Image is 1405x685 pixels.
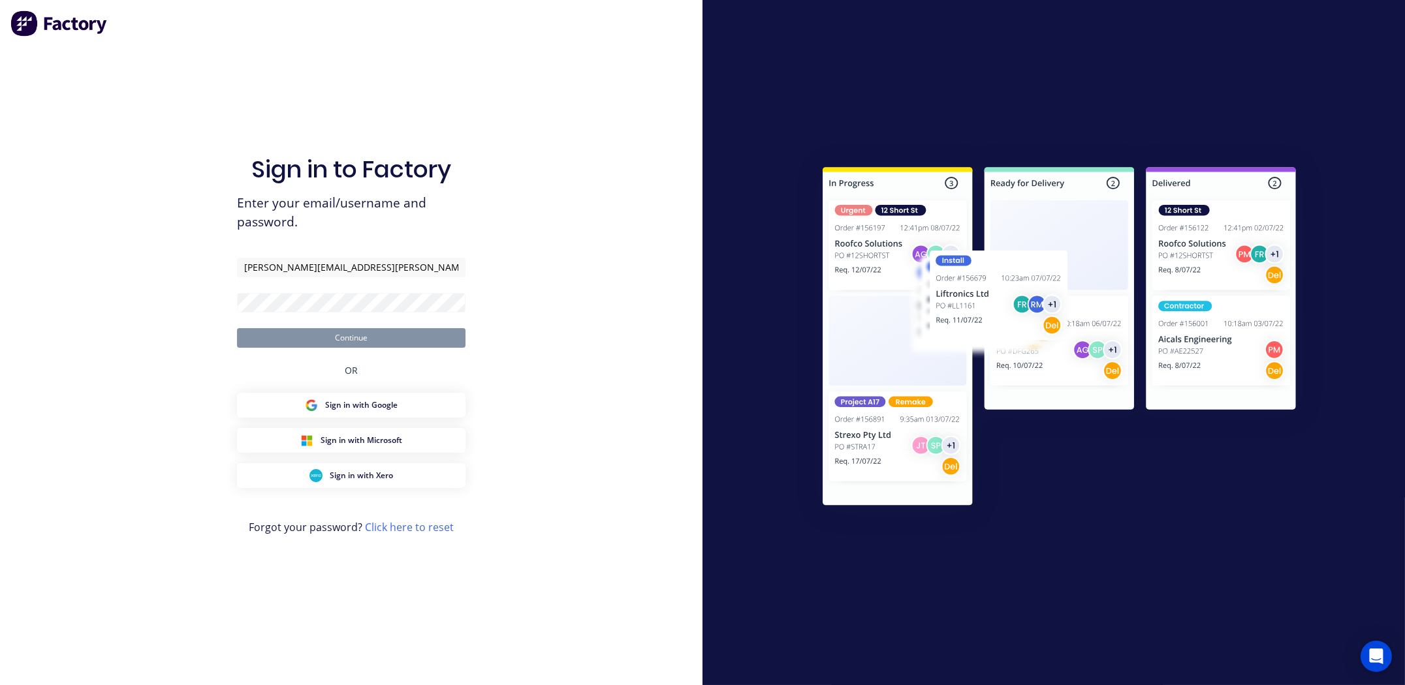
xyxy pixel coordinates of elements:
button: Continue [237,328,466,348]
span: Forgot your password? [249,519,454,535]
div: Open Intercom Messenger [1361,641,1392,672]
span: Sign in with Xero [330,470,394,481]
span: Sign in with Google [326,399,398,411]
input: Email/Username [237,258,466,277]
img: Google Sign in [305,399,318,412]
img: Xero Sign in [309,469,323,482]
img: Microsoft Sign in [300,434,313,447]
a: Click here to reset [365,520,454,534]
div: OR [345,348,358,393]
h1: Sign in to Factory [251,155,451,183]
img: Factory [10,10,108,37]
button: Xero Sign inSign in with Xero [237,463,466,488]
span: Sign in with Microsoft [321,434,403,446]
button: Microsoft Sign inSign in with Microsoft [237,428,466,453]
button: Google Sign inSign in with Google [237,393,466,418]
span: Enter your email/username and password. [237,194,466,232]
img: Sign in [794,141,1325,536]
